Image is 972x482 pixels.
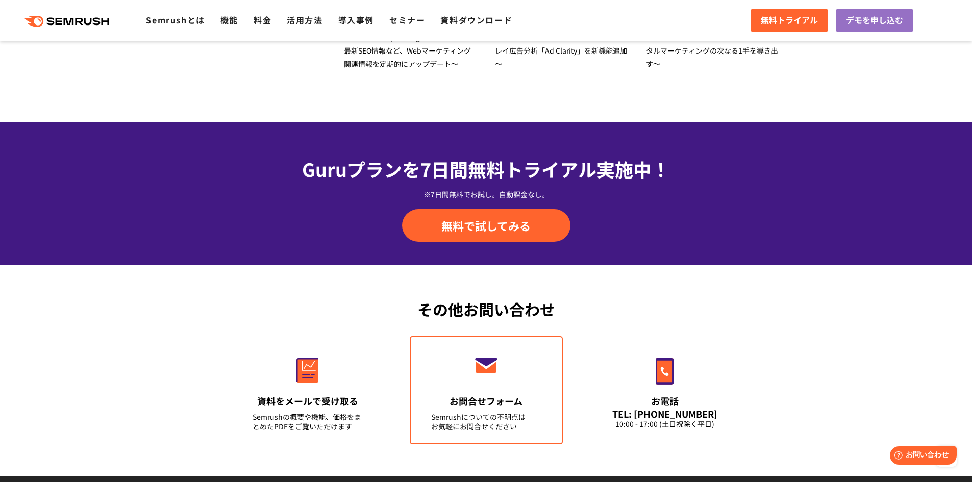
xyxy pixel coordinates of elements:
a: 活用方法 [287,14,322,26]
div: Semrushについての不明点は お気軽にお問合せください [431,412,541,432]
a: 無料トライアル [751,9,828,32]
iframe: Help widget launcher [881,442,961,471]
a: 資料をメールで受け取る Semrushの概要や機能、価格をまとめたPDFをご覧いただけます [231,336,384,444]
a: Semrushとは [146,14,205,26]
a: お問合せフォーム Semrushについての不明点はお気軽にお問合せください [410,336,563,444]
div: 資料をメールで受け取る [253,395,363,408]
span: 『Semrush』国内利用アカウント7,000突破！新機能、続々アップデート ～デジタルマーケティングの次なる1手を導き出す～ [646,19,778,69]
span: 無料で試してみる [441,218,531,233]
span: 無料トライアル実施中！ [468,156,670,182]
span: デモを申し込む [846,14,903,27]
a: デモを申し込む [836,9,913,32]
a: 機能 [220,14,238,26]
span: 「Semrush」国内登録アカウント10,000突破！ ～新機能続々リリース！ディスプレイ広告分析「Ad Clarity」を新機能追加～ [495,19,627,69]
div: その他お問い合わせ [218,298,754,321]
div: ※7日間無料でお試し。自動課金なし。 [218,189,754,199]
div: 10:00 - 17:00 (土日祝除く平日) [610,419,720,429]
a: 資料ダウンロード [440,14,512,26]
a: 無料で試してみる [402,209,570,242]
div: お問合せフォーム [431,395,541,408]
div: TEL: [PHONE_NUMBER] [610,408,720,419]
a: 導入事例 [338,14,374,26]
span: Semrushの新オウンドメディア 「Semrush Japan Blog」開設！～世界の最新SEO情報など、Webマーケティング関連情報を定期的にアップデート～ [344,19,477,69]
div: Guruプランを7日間 [218,155,754,183]
a: セミナー [389,14,425,26]
span: 無料トライアル [761,14,818,27]
div: Semrushの概要や機能、価格をまとめたPDFをご覧いただけます [253,412,363,432]
div: お電話 [610,395,720,408]
a: 料金 [254,14,271,26]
